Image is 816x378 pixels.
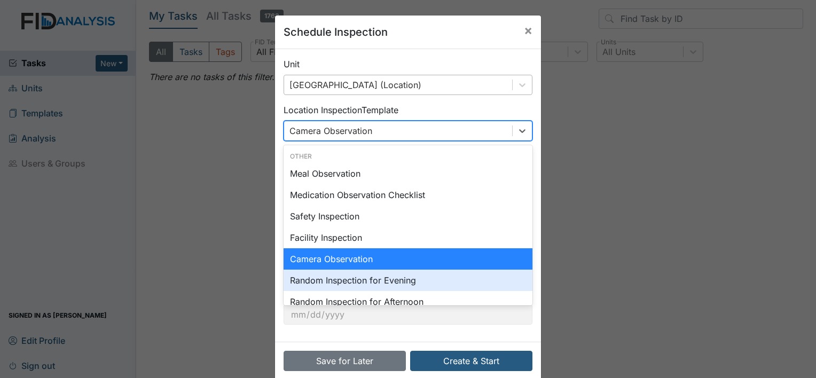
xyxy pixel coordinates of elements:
[284,351,406,371] button: Save for Later
[284,58,300,70] label: Unit
[289,78,421,91] div: [GEOGRAPHIC_DATA] (Location)
[284,270,532,291] div: Random Inspection for Evening
[284,152,532,161] div: Other
[515,15,541,45] button: Close
[284,104,398,116] label: Location Inspection Template
[284,163,532,184] div: Meal Observation
[284,184,532,206] div: Medication Observation Checklist
[289,124,372,137] div: Camera Observation
[524,22,532,38] span: ×
[410,351,532,371] button: Create & Start
[284,291,532,312] div: Random Inspection for Afternoon
[284,227,532,248] div: Facility Inspection
[284,248,532,270] div: Camera Observation
[284,206,532,227] div: Safety Inspection
[284,24,388,40] h5: Schedule Inspection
